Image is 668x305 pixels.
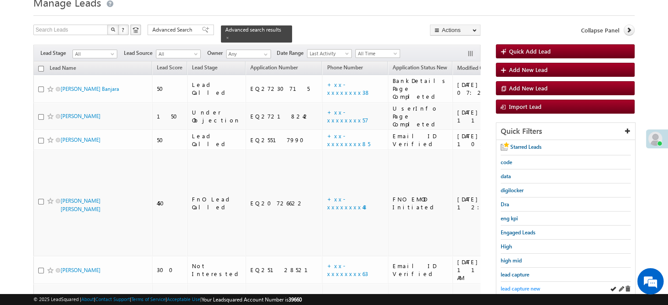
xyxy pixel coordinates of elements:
a: Application Number [246,63,302,74]
span: Application Number [250,64,298,71]
span: Dra [501,201,509,208]
span: Owner [207,49,226,57]
a: All Time [355,49,400,58]
span: Quick Add Lead [509,47,551,55]
a: Lead Stage [188,63,222,74]
span: Lead Score [157,64,182,71]
span: 39660 [289,296,302,303]
span: All Time [356,50,397,57]
div: [DATE] 12:23 PM [457,195,521,211]
img: d_60004797649_company_0_60004797649 [15,46,37,57]
span: Engaged Leads [501,229,535,236]
span: High [501,243,512,250]
div: Quick Filters [496,123,635,140]
a: Show All Items [259,50,270,59]
div: Lead Called [192,81,242,97]
div: Under Objection [192,108,242,124]
span: eng kpi [501,215,518,222]
div: Minimize live chat window [144,4,165,25]
div: EQ25517990 [250,136,318,144]
button: Actions [430,25,480,36]
span: Lead Stage [40,49,72,57]
div: Lead Called [192,132,242,148]
div: UserInfo Page Completed [393,104,448,128]
div: EQ20726622 [250,199,318,207]
a: +xx-xxxxxxxx85 [327,132,370,147]
div: FNO EMOD Initiated [393,195,448,211]
span: digilocker [501,187,524,194]
a: +xx-xxxxxxxx57 [327,108,368,124]
div: [DATE] 07:20 AM [457,81,521,97]
span: Starred Leads [510,144,542,150]
span: Lead Source [124,49,156,57]
span: Add New Lead [509,84,548,92]
span: Import Lead [509,103,542,110]
a: Modified On (sorted descending) [453,63,499,74]
div: EQ25128521 [250,266,318,274]
a: Lead Name [45,63,80,75]
span: ? [122,26,126,33]
a: Last Activity [307,49,352,58]
a: Contact Support [95,296,130,302]
a: [PERSON_NAME] [61,136,101,143]
a: Phone Number [322,63,367,74]
a: Application Status New [388,63,451,74]
span: Advanced Search [152,26,195,34]
img: Search [111,27,115,32]
button: ? [118,25,129,35]
div: Chat with us now [46,46,148,57]
input: Type to Search [226,50,271,58]
span: Your Leadsquared Account Number is [202,296,302,303]
div: Email ID Verified [393,262,448,278]
div: 300 [157,266,183,274]
div: EQ27230715 [250,85,318,93]
span: Last Activity [307,50,349,57]
a: Acceptable Use [167,296,200,302]
span: © 2025 LeadSquared | | | | | [33,295,302,304]
a: All [156,50,201,58]
span: Collapse Panel [581,26,619,34]
span: All [73,50,115,58]
div: [DATE] 10:55 PM [457,132,521,148]
textarea: Type your message and hit 'Enter' [11,81,160,231]
a: +xx-xxxxxxxx38 [327,81,370,96]
span: Date Range [277,49,307,57]
span: All [156,50,198,58]
span: lead capture new [501,285,540,292]
a: [PERSON_NAME] [61,113,101,119]
div: 150 [157,112,183,120]
div: BankDetails Page Completed [393,77,448,100]
a: [PERSON_NAME] [PERSON_NAME] [61,197,101,212]
div: Email ID Verified [393,132,448,148]
div: [DATE] 11:36 PM [457,108,521,124]
span: Advanced search results [225,26,281,33]
a: Lead Score [152,63,187,74]
a: All [72,50,117,58]
a: Terms of Service [131,296,166,302]
span: Modified On [457,65,487,71]
div: FnO Lead Called [192,195,242,211]
div: Not Interested [192,262,242,278]
div: EQ27218242 [250,112,318,120]
a: +xx-xxxxxxxx63 [327,262,368,277]
span: lead capture [501,271,529,278]
span: code [501,159,512,165]
span: high mid [501,257,522,264]
span: Lead Stage [192,64,217,71]
a: About [81,296,94,302]
div: [DATE] 11:11 AM [457,258,521,282]
em: Start Chat [119,239,159,251]
span: Application Status New [393,64,447,71]
span: Phone Number [327,64,362,71]
div: 50 [157,85,183,93]
span: Add New Lead [509,66,548,73]
input: Check all records [38,66,44,72]
a: [PERSON_NAME] [61,267,101,273]
div: 50 [157,136,183,144]
span: data [501,173,511,179]
a: [PERSON_NAME] Banjara [61,86,119,92]
div: 450 [157,199,183,207]
a: +xx-xxxxxxxx48 [327,195,368,211]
